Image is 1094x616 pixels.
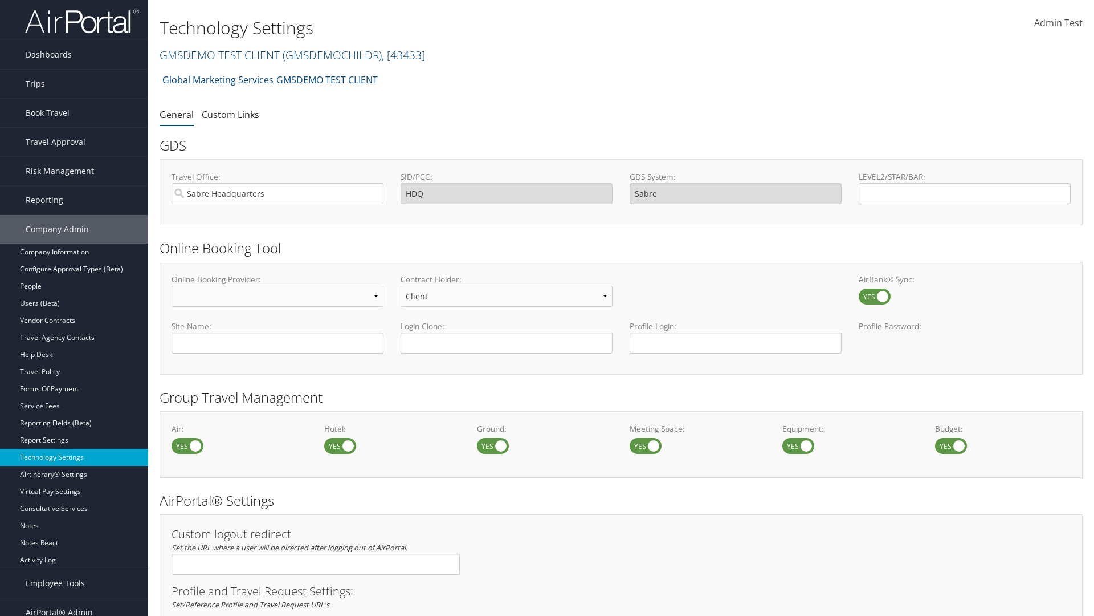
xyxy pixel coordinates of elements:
[401,171,613,183] label: SID/PCC:
[160,108,194,121] a: General
[1034,6,1083,41] a: Admin Test
[283,47,382,63] span: ( GMSDEMOCHILDR )
[782,423,918,435] label: Equipment:
[172,423,307,435] label: Air:
[160,388,1083,407] h2: Group Travel Management
[160,238,1083,258] h2: Online Booking Tool
[172,599,329,610] em: Set/Reference Profile and Travel Request URL's
[26,70,45,98] span: Trips
[26,128,85,156] span: Travel Approval
[382,47,425,63] span: , [ 43433 ]
[172,321,383,332] label: Site Name:
[26,569,85,598] span: Employee Tools
[276,68,378,91] a: GMSDEMO TEST CLIENT
[630,333,842,354] input: Profile Login:
[172,171,383,183] label: Travel Office:
[160,47,425,63] a: GMSDEMO TEST CLIENT
[859,289,891,305] label: AirBank® Sync
[26,157,94,185] span: Risk Management
[172,542,407,553] em: Set the URL where a user will be directed after logging out of AirPortal.
[202,108,259,121] a: Custom Links
[160,136,1074,155] h2: GDS
[26,186,63,214] span: Reporting
[160,491,1083,510] h2: AirPortal® Settings
[630,423,765,435] label: Meeting Space:
[25,7,139,34] img: airportal-logo.png
[859,171,1071,183] label: LEVEL2/STAR/BAR:
[630,171,842,183] label: GDS System:
[401,274,613,285] label: Contract Holder:
[630,321,842,353] label: Profile Login:
[172,529,460,540] h3: Custom logout redirect
[859,274,1071,285] label: AirBank® Sync:
[1034,17,1083,29] span: Admin Test
[26,215,89,244] span: Company Admin
[859,321,1071,353] label: Profile Password:
[172,274,383,285] label: Online Booking Provider:
[160,16,775,40] h1: Technology Settings
[26,99,70,127] span: Book Travel
[162,68,273,91] a: Global Marketing Services
[26,40,72,69] span: Dashboards
[172,586,1071,597] h3: Profile and Travel Request Settings:
[935,423,1071,435] label: Budget:
[477,423,613,435] label: Ground:
[324,423,460,435] label: Hotel:
[401,321,613,332] label: Login Clone:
